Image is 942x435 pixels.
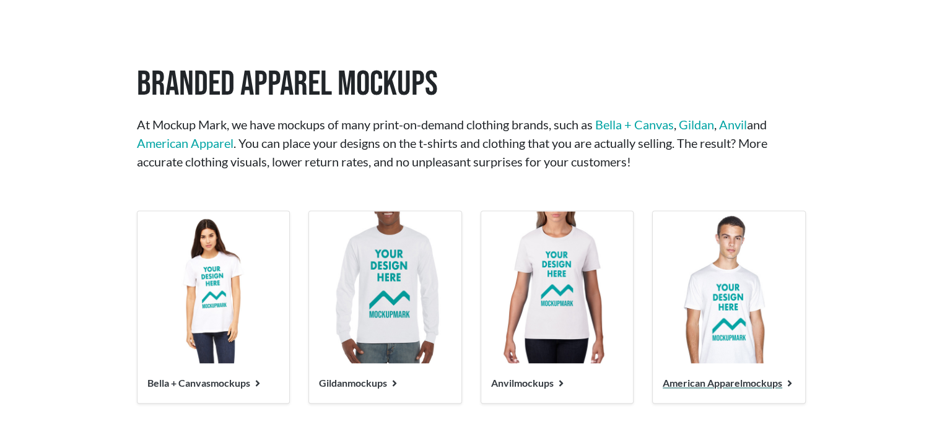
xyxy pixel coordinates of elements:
[491,377,554,389] span: Anvil mockups
[719,117,747,132] a: Anvil
[309,211,461,363] img: Gildan mockups
[652,210,806,403] a: American Apparelmockups
[137,136,233,150] a: American Apparel
[137,34,806,105] h1: Branded Apparel Mockups
[481,210,634,403] a: Anvilmockups
[147,377,250,389] span: Bella + Canvas mockups
[663,377,782,389] span: American Apparel mockups
[595,117,674,132] a: Bella + Canvas
[308,210,462,403] a: Gildanmockups
[137,210,290,403] a: Bella + Canvasmockups
[137,115,806,171] p: At Mockup Mark, we have mockups of many print-on-demand clothing brands, such as , , and . You ca...
[653,211,805,363] img: American Apparel mockups
[481,211,634,363] img: Anvil mockups
[679,117,714,132] a: Gildan
[137,211,290,363] img: Bella + Canvas mockups
[319,377,387,389] span: Gildan mockups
